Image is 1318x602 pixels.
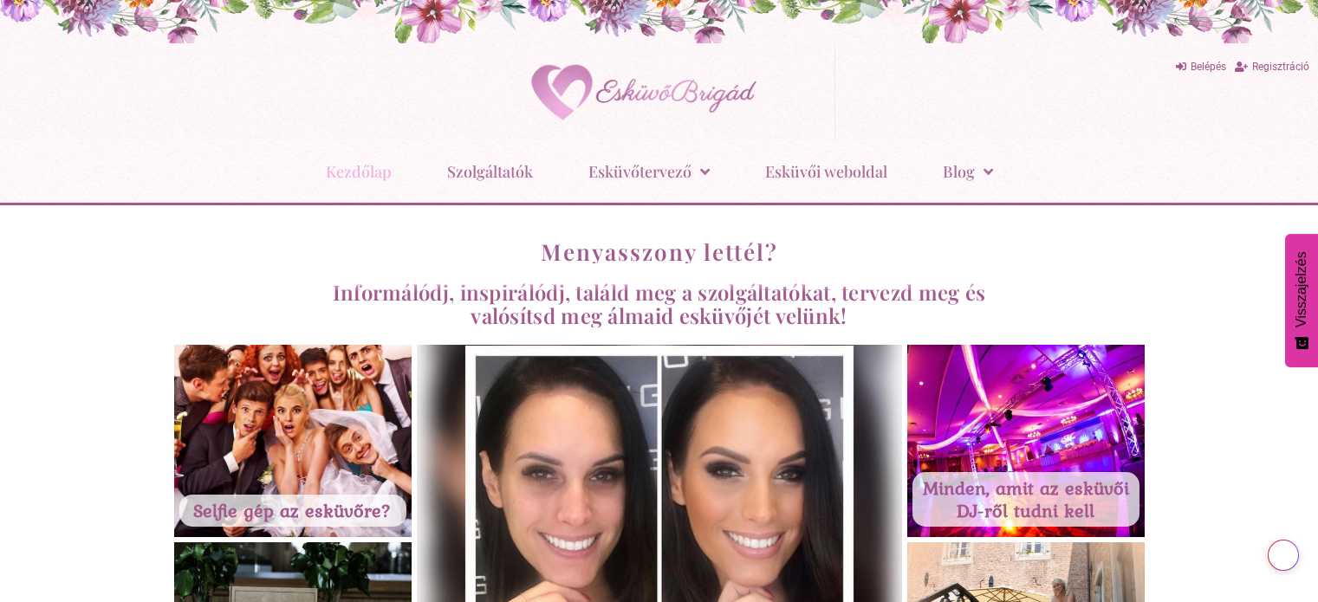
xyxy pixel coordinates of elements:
[765,149,887,194] a: Esküvői weboldal
[1294,252,1309,328] span: Visszajelzés
[1235,55,1309,79] a: Regisztráció
[9,149,1309,194] nav: Menu
[907,345,1145,537] a: Minden, amit az esküvői DJ-ről tudni kell
[326,149,392,194] a: Kezdőlap
[1285,235,1318,368] button: Visszajelzés - Show survey
[1191,61,1226,73] span: Belépés
[174,240,1145,263] h1: Menyasszony lettél?
[174,345,412,537] a: Selfie gép az esküvőre?
[447,149,533,194] a: Szolgáltatók
[320,281,999,327] h2: Informálódj, inspirálódj, találd meg a szolgáltatókat, tervezd meg és valósítsd meg álmaid esküvő...
[1176,55,1226,79] a: Belépés
[588,149,710,194] a: Esküvőtervező
[1252,61,1309,73] span: Regisztráció
[943,149,993,194] a: Blog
